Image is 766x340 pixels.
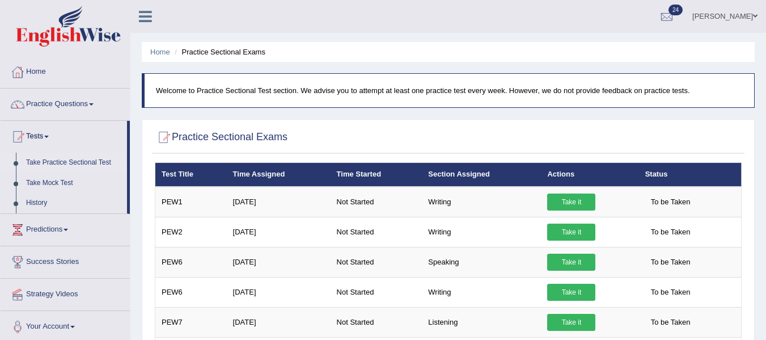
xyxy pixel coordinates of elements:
td: PEW6 [155,277,227,307]
a: Take it [547,194,595,211]
td: [DATE] [227,187,331,217]
span: 24 [668,5,683,15]
td: Listening [422,307,541,337]
a: Practice Questions [1,89,130,117]
td: Writing [422,277,541,307]
p: Welcome to Practice Sectional Test section. We advise you to attempt at least one practice test e... [156,85,743,96]
td: Not Started [331,247,422,277]
span: To be Taken [645,314,696,331]
td: Not Started [331,217,422,247]
a: Take it [547,314,595,331]
a: Take Mock Test [21,173,127,194]
th: Time Started [331,163,422,187]
a: Home [150,48,170,56]
a: Success Stories [1,246,130,275]
h2: Practice Sectional Exams [155,129,287,146]
span: To be Taken [645,194,696,211]
a: Tests [1,121,127,149]
th: Status [639,163,742,187]
td: PEW7 [155,307,227,337]
a: Your Account [1,311,130,339]
th: Actions [541,163,638,187]
span: To be Taken [645,254,696,271]
a: Take it [547,284,595,301]
a: History [21,193,127,213]
a: Take it [547,254,595,271]
td: Not Started [331,307,422,337]
td: [DATE] [227,217,331,247]
td: Not Started [331,277,422,307]
td: Writing [422,187,541,217]
td: PEW2 [155,217,227,247]
td: PEW1 [155,187,227,217]
li: Practice Sectional Exams [172,47,265,57]
td: [DATE] [227,307,331,337]
td: Speaking [422,247,541,277]
td: Not Started [331,187,422,217]
a: Strategy Videos [1,279,130,307]
th: Test Title [155,163,227,187]
th: Time Assigned [227,163,331,187]
a: Home [1,56,130,85]
td: Writing [422,217,541,247]
td: [DATE] [227,247,331,277]
a: Predictions [1,214,130,242]
span: To be Taken [645,224,696,241]
th: Section Assigned [422,163,541,187]
a: Take it [547,224,595,241]
td: [DATE] [227,277,331,307]
td: PEW6 [155,247,227,277]
a: Take Practice Sectional Test [21,153,127,173]
span: To be Taken [645,284,696,301]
